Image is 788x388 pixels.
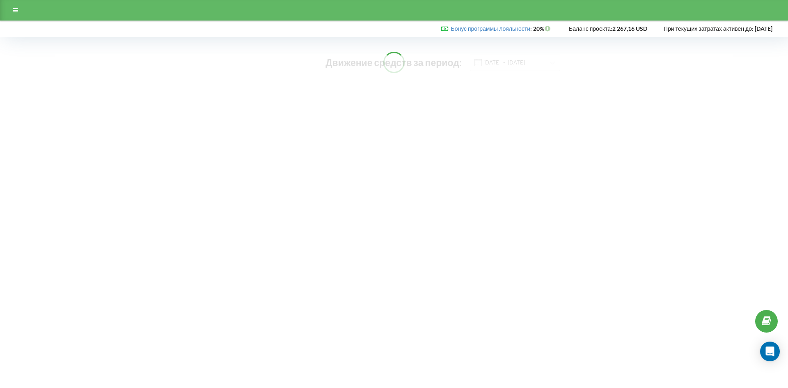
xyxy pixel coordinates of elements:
span: Баланс проекта: [569,25,612,32]
strong: 20% [533,25,552,32]
span: При текущих затратах активен до: [664,25,754,32]
span: : [451,25,532,32]
a: Бонус программы лояльности [451,25,530,32]
strong: 2 267,16 USD [612,25,647,32]
div: Open Intercom Messenger [760,342,780,361]
strong: [DATE] [755,25,772,32]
